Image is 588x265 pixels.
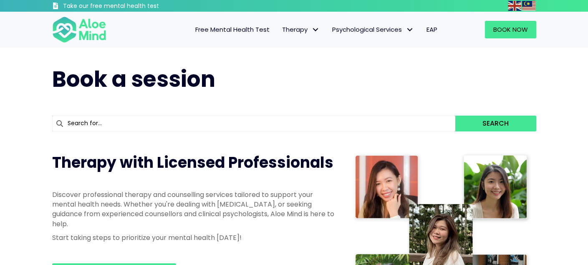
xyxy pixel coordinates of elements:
[52,2,204,12] a: Take our free mental health test
[522,1,536,10] a: Malay
[195,25,270,34] span: Free Mental Health Test
[52,233,336,242] p: Start taking steps to prioritize your mental health [DATE]!
[189,21,276,38] a: Free Mental Health Test
[52,116,456,131] input: Search for...
[52,64,215,94] span: Book a session
[117,21,444,38] nav: Menu
[332,25,414,34] span: Psychological Services
[52,16,106,43] img: Aloe mind Logo
[485,21,536,38] a: Book Now
[276,21,326,38] a: TherapyTherapy: submenu
[426,25,437,34] span: EAP
[63,2,204,10] h3: Take our free mental health test
[52,190,336,229] p: Discover professional therapy and counselling services tailored to support your mental health nee...
[493,25,528,34] span: Book Now
[310,24,322,36] span: Therapy: submenu
[508,1,522,10] a: English
[282,25,320,34] span: Therapy
[455,116,536,131] button: Search
[52,152,333,173] span: Therapy with Licensed Professionals
[404,24,416,36] span: Psychological Services: submenu
[522,1,535,11] img: ms
[420,21,444,38] a: EAP
[326,21,420,38] a: Psychological ServicesPsychological Services: submenu
[508,1,521,11] img: en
